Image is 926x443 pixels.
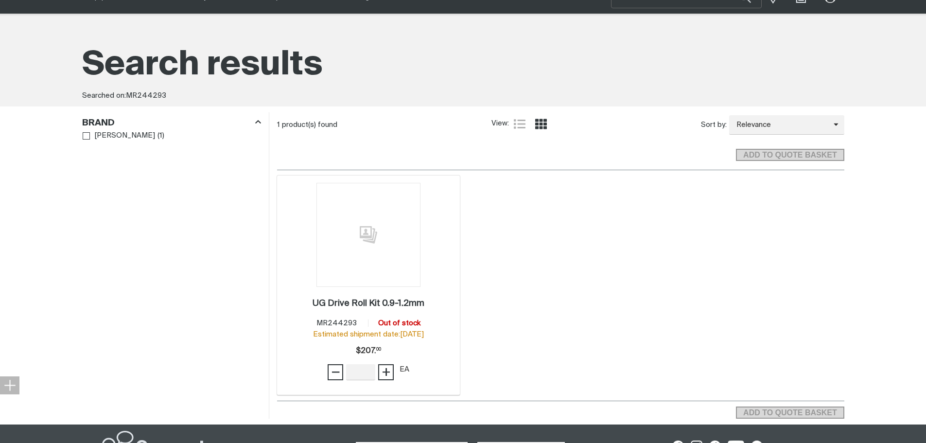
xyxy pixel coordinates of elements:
[737,149,843,161] span: ADD TO QUOTE BASKET
[356,341,381,361] span: $207.
[94,130,155,142] span: [PERSON_NAME]
[514,118,525,130] a: List view
[736,404,844,419] section: Add to cart control
[378,319,420,327] span: Out of stock
[491,118,509,129] span: View:
[729,120,834,131] span: Relevance
[376,348,381,352] sup: 00
[82,112,261,143] aside: Filters
[83,129,156,142] a: [PERSON_NAME]
[736,407,844,419] button: Add selected products to the shopping cart
[736,149,844,161] button: Add selected products to the shopping cart
[313,298,424,309] a: UG Drive Roll Kit 0.9-1.2mm
[737,407,843,419] span: ADD TO QUOTE BASKET
[356,341,381,361] div: Price
[316,319,357,327] span: MR244293
[313,331,424,338] span: Estimated shipment date: [DATE]
[282,121,337,128] span: product(s) found
[277,112,844,137] section: Product list controls
[277,138,844,164] section: Add to cart control
[82,90,844,102] div: Searched on:
[82,118,115,129] h3: Brand
[82,116,261,129] div: Brand
[331,364,340,380] span: −
[400,364,409,375] div: EA
[4,379,16,391] img: hide socials
[157,130,164,142] span: ( 1 )
[313,299,424,308] h2: UG Drive Roll Kit 0.9-1.2mm
[277,120,491,130] div: 1
[83,129,261,142] ul: Brand
[126,92,166,99] span: MR244293
[701,120,727,131] span: Sort by:
[316,183,420,287] img: No image for this product
[82,44,844,87] h1: Search results
[382,364,391,380] span: +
